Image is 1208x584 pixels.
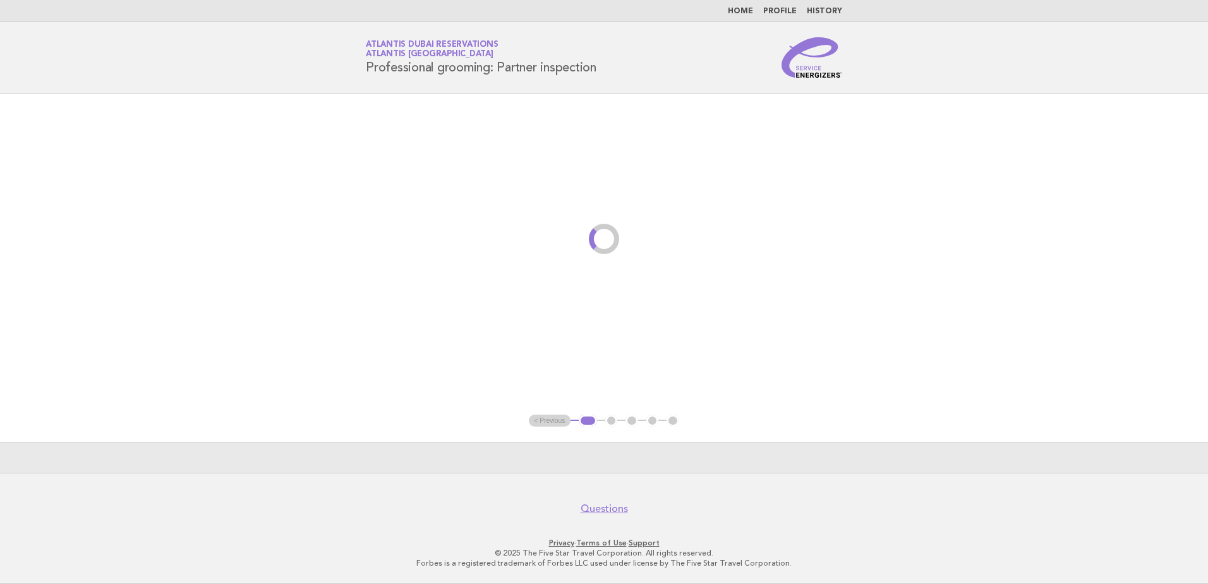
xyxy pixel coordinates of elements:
a: History [807,8,842,15]
p: Forbes is a registered trademark of Forbes LLC used under license by The Five Star Travel Corpora... [217,558,991,568]
a: Terms of Use [576,538,627,547]
a: Profile [763,8,797,15]
h1: Professional grooming: Partner inspection [366,41,596,74]
p: · · [217,538,991,548]
img: Service Energizers [782,37,842,78]
a: Privacy [549,538,574,547]
a: Atlantis Dubai ReservationsAtlantis [GEOGRAPHIC_DATA] [366,40,498,58]
a: Questions [581,502,628,515]
span: Atlantis [GEOGRAPHIC_DATA] [366,51,493,59]
p: © 2025 The Five Star Travel Corporation. All rights reserved. [217,548,991,558]
a: Support [629,538,660,547]
a: Home [728,8,753,15]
